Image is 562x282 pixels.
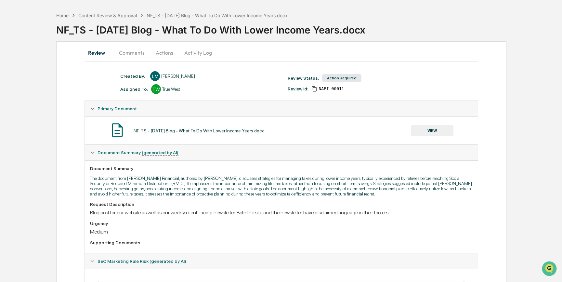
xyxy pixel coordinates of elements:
span: SEC Marketing Rule Risk [98,259,186,264]
button: Review [85,45,114,60]
div: Document Summary [90,166,472,171]
div: 🔎 [7,95,12,100]
div: Primary Document [85,116,477,144]
div: Created By: ‎ ‎ [120,74,147,79]
a: 🔎Data Lookup [4,92,44,103]
span: Data Lookup [13,94,41,101]
div: SEC Marketing Rule Risk (generated by AI) [85,253,477,269]
span: 5a838975-b6b3-4e3d-a531-f98db0105a37 [319,86,344,91]
u: (generated by AI) [150,259,186,264]
a: 🖐️Preclearance [4,79,45,91]
div: Review Status: [288,75,319,81]
span: Primary Document [98,106,137,111]
div: NF_TS - [DATE] Blog - What To Do With Lower Income Years.docx [134,128,264,133]
div: [PERSON_NAME] [161,74,195,79]
button: Comments [114,45,150,60]
div: NF_TS - [DATE] Blog - What To Do With Lower Income Years.docx [147,13,288,18]
div: Request Description [90,202,472,207]
div: Blog post for our website as well as our weekly client-facing newsletter. Both the site and the n... [90,209,472,216]
div: NF_TS - [DATE] Blog - What To Do With Lower Income Years.docx [56,19,562,36]
p: The document from [PERSON_NAME] Financial, authored by [PERSON_NAME], discusses strategies for ma... [90,176,472,196]
div: 🖐️ [7,83,12,88]
p: How can we help? [7,14,118,24]
span: Attestations [54,82,81,88]
u: (generated by AI) [142,150,178,155]
div: secondary tabs example [85,45,478,60]
div: Primary Document [85,101,477,116]
div: True West [162,87,180,92]
a: 🗄️Attestations [45,79,83,91]
img: Document Icon [109,122,125,138]
img: 1746055101610-c473b297-6a78-478c-a979-82029cc54cd1 [7,50,18,61]
div: We're available if you need us! [22,56,82,61]
div: Home [56,13,69,18]
div: Medium [90,229,472,235]
button: VIEW [411,125,453,136]
div: Start new chat [22,50,107,56]
div: Content Review & Approval [78,13,137,18]
button: Actions [150,45,179,60]
span: Pylon [65,110,79,115]
div: Review Id: [288,86,308,91]
button: Start new chat [111,52,118,60]
div: Document Summary (generated by AI) [85,145,477,160]
span: Preclearance [13,82,42,88]
div: LM [150,71,160,81]
div: 🗄️ [47,83,52,88]
div: TW [151,84,161,94]
div: Urgency [90,221,472,226]
a: Powered byPylon [46,110,79,115]
div: Document Summary (generated by AI) [85,160,477,253]
iframe: Open customer support [541,261,559,278]
button: Activity Log [179,45,217,60]
div: Supporting Documents [90,240,472,245]
span: Document Summary [98,150,178,155]
div: Action Required [322,74,361,82]
div: Assigned To: [120,87,148,92]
